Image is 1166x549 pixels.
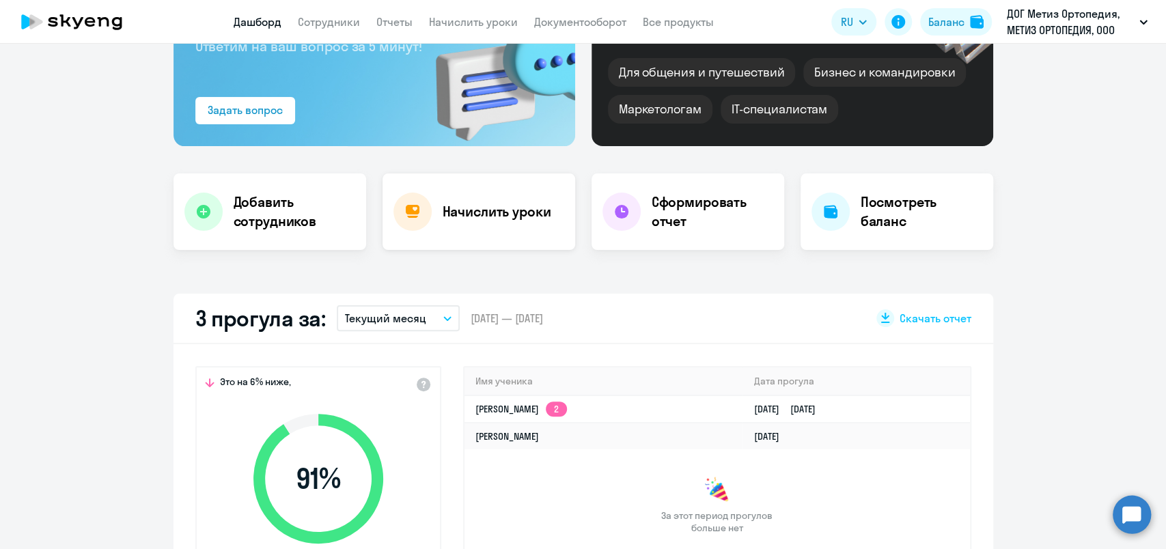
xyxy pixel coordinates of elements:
[721,95,838,124] div: IT-специалистам
[643,15,714,29] a: Все продукты
[195,305,326,332] h2: 3 прогула за:
[652,193,773,231] h4: Сформировать отчет
[471,311,543,326] span: [DATE] — [DATE]
[928,14,964,30] div: Баланс
[376,15,413,29] a: Отчеты
[841,14,853,30] span: RU
[608,95,712,124] div: Маркетологам
[753,430,790,442] a: [DATE]
[443,202,551,221] h4: Начислить уроки
[475,430,539,442] a: [PERSON_NAME]
[742,367,969,395] th: Дата прогула
[475,403,567,415] a: [PERSON_NAME]2
[900,311,971,326] span: Скачать отчет
[234,193,355,231] h4: Добавить сотрудников
[220,376,291,392] span: Это на 6% ниже,
[534,15,626,29] a: Документооборот
[337,305,460,331] button: Текущий месяц
[920,8,992,36] button: Балансbalance
[970,15,984,29] img: balance
[660,509,775,534] span: За этот период прогулов больше нет
[234,15,281,29] a: Дашборд
[753,403,826,415] a: [DATE][DATE]
[803,58,966,87] div: Бизнес и командировки
[1000,5,1154,38] button: ДОГ Метиз Ортопедия, МЕТИЗ ОРТОПЕДИЯ, ООО
[1007,5,1134,38] p: ДОГ Метиз Ортопедия, МЕТИЗ ОРТОПЕДИЯ, ООО
[345,310,426,326] p: Текущий месяц
[704,477,731,504] img: congrats
[608,58,796,87] div: Для общения и путешествий
[195,97,295,124] button: Задать вопрос
[208,102,283,118] div: Задать вопрос
[429,15,518,29] a: Начислить уроки
[831,8,876,36] button: RU
[861,193,982,231] h4: Посмотреть баланс
[298,15,360,29] a: Сотрудники
[240,462,397,495] span: 91 %
[546,402,567,417] app-skyeng-badge: 2
[464,367,743,395] th: Имя ученика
